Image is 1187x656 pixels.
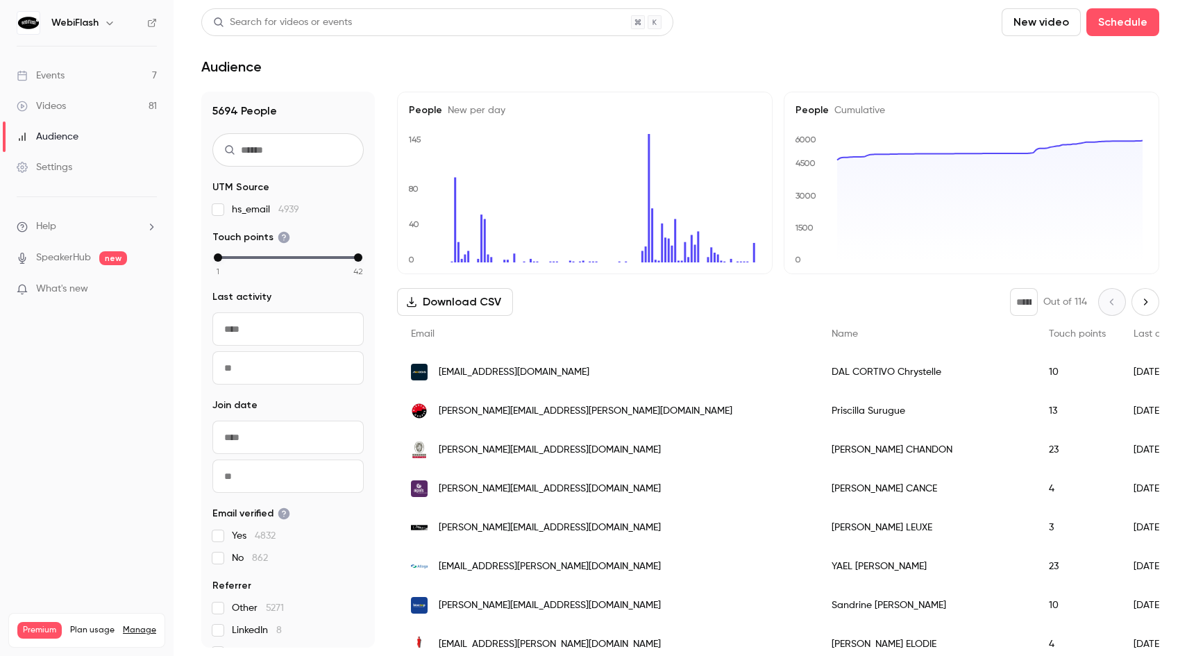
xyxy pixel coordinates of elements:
span: Touch points [1049,329,1106,339]
span: LinkedIn [232,623,282,637]
span: [PERSON_NAME][EMAIL_ADDRESS][PERSON_NAME][DOMAIN_NAME] [439,404,732,419]
text: 4500 [795,158,816,168]
span: Touch points [212,230,290,244]
span: new [99,251,127,265]
span: [PERSON_NAME][EMAIL_ADDRESS][DOMAIN_NAME] [439,482,661,496]
span: Last activity [212,290,271,304]
button: New video [1002,8,1081,36]
span: 42 [353,265,363,278]
span: [EMAIL_ADDRESS][PERSON_NAME][DOMAIN_NAME] [439,560,661,574]
div: Events [17,69,65,83]
div: [PERSON_NAME] CHANDON [818,430,1035,469]
text: 145 [408,135,421,144]
a: Manage [123,625,156,636]
img: WebiFlash [17,12,40,34]
div: 10 [1035,586,1120,625]
img: bureauveritas.com [411,441,428,458]
span: Help [36,219,56,234]
div: [PERSON_NAME] CANCE [818,469,1035,508]
div: 23 [1035,430,1120,469]
span: No [232,551,268,565]
div: 4 [1035,469,1120,508]
span: Join date [212,398,258,412]
span: 4939 [278,205,299,215]
div: 13 [1035,392,1120,430]
span: [EMAIL_ADDRESS][DOMAIN_NAME] [439,365,589,380]
span: 4832 [255,531,276,541]
span: New per day [442,106,505,115]
span: [EMAIL_ADDRESS][PERSON_NAME][DOMAIN_NAME] [439,637,661,652]
div: min [214,253,222,262]
span: Yes [232,529,276,543]
span: Other [232,601,284,615]
span: hs_email [232,203,299,217]
h1: Audience [201,58,262,75]
div: Search for videos or events [213,15,352,30]
iframe: Noticeable Trigger [140,283,157,296]
span: Name [832,329,858,339]
text: 0 [795,255,801,264]
img: alloga.fr [411,558,428,575]
span: What's new [36,282,88,296]
div: max [354,253,362,262]
text: 1500 [795,223,814,233]
button: Next page [1131,288,1159,316]
img: aipals.com [411,480,428,497]
span: 8 [276,625,282,635]
div: 10 [1035,353,1120,392]
button: Download CSV [397,288,513,316]
img: biocoop.fr [411,597,428,614]
img: groupeadequat.fr [411,636,428,653]
div: Sandrine [PERSON_NAME] [818,586,1035,625]
text: 0 [408,255,414,264]
button: Schedule [1086,8,1159,36]
div: Priscilla Surugue [818,392,1035,430]
div: DAL CORTIVO Chrystelle [818,353,1035,392]
div: 23 [1035,547,1120,586]
img: hirsch-gruppe.com [411,403,428,419]
div: Audience [17,130,78,144]
span: 1 [217,265,219,278]
text: 40 [409,219,419,229]
span: [PERSON_NAME][EMAIL_ADDRESS][DOMAIN_NAME] [439,598,661,613]
text: 3000 [795,191,816,201]
span: Plan usage [70,625,115,636]
img: louvre.fr [411,519,428,536]
li: help-dropdown-opener [17,219,157,234]
span: [PERSON_NAME][EMAIL_ADDRESS][DOMAIN_NAME] [439,521,661,535]
div: [PERSON_NAME] LEUXE [818,508,1035,547]
h5: People [409,103,761,117]
span: Email [411,329,435,339]
div: Settings [17,160,72,174]
span: 5271 [266,603,284,613]
span: Referrer [212,579,251,593]
span: [PERSON_NAME][EMAIL_ADDRESS][DOMAIN_NAME] [439,443,661,457]
div: YAEL [PERSON_NAME] [818,547,1035,586]
span: Email verified [212,507,290,521]
span: UTM Source [212,180,269,194]
div: 3 [1035,508,1120,547]
text: 80 [408,184,419,194]
h1: 5694 People [212,103,364,119]
text: 6000 [795,135,816,144]
img: akkodis.com [411,364,428,380]
p: Out of 114 [1043,295,1087,309]
div: Videos [17,99,66,113]
h6: WebiFlash [51,16,99,30]
span: 862 [252,553,268,563]
h5: People [795,103,1147,117]
a: SpeakerHub [36,251,91,265]
span: Premium [17,622,62,639]
span: Cumulative [829,106,885,115]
